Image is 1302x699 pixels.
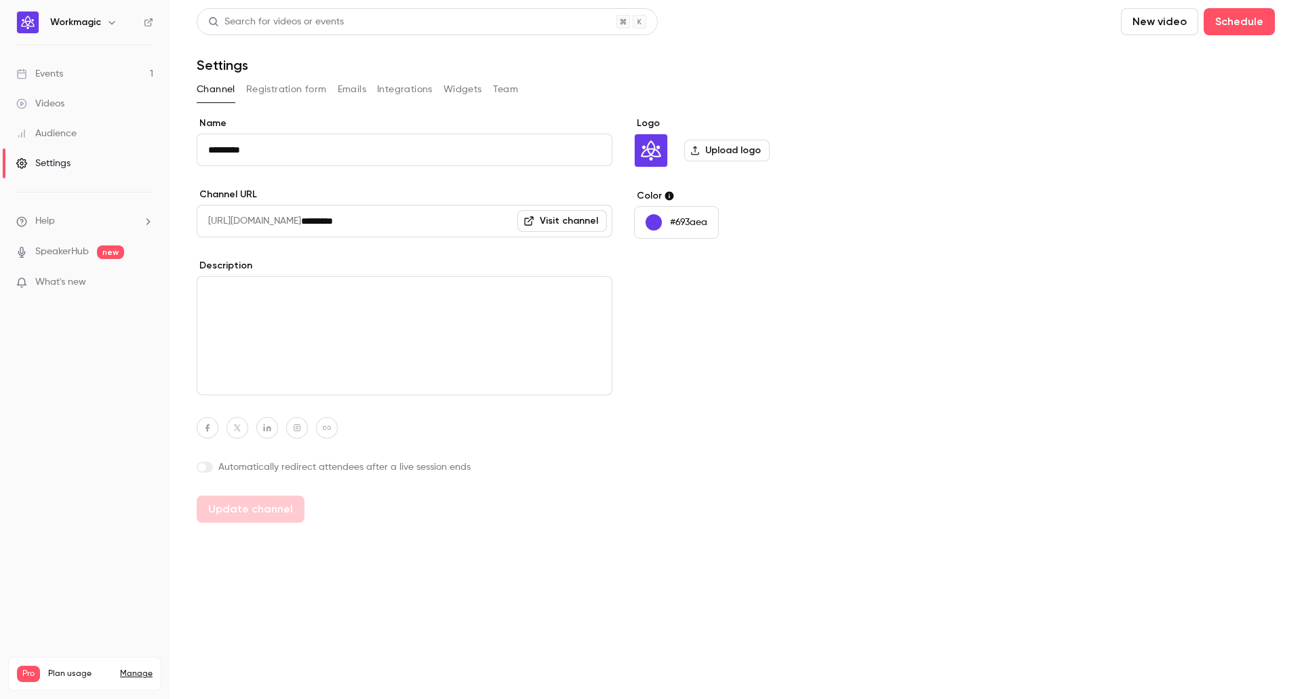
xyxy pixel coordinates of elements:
[684,140,770,161] label: Upload logo
[197,57,248,73] h1: Settings
[17,12,39,33] img: Workmagic
[97,245,124,259] span: new
[35,214,55,228] span: Help
[208,15,344,29] div: Search for videos or events
[16,157,71,170] div: Settings
[634,206,719,239] button: #693aea
[35,245,89,259] a: SpeakerHub
[16,127,77,140] div: Audience
[16,67,63,81] div: Events
[50,16,101,29] h6: Workmagic
[377,79,433,100] button: Integrations
[197,79,235,100] button: Channel
[517,210,607,232] a: Visit channel
[48,668,112,679] span: Plan usage
[443,79,482,100] button: Widgets
[493,79,519,100] button: Team
[120,668,153,679] a: Manage
[338,79,366,100] button: Emails
[197,205,301,237] span: [URL][DOMAIN_NAME]
[634,189,842,203] label: Color
[16,97,64,111] div: Videos
[17,666,40,682] span: Pro
[137,277,153,289] iframe: Noticeable Trigger
[35,275,86,289] span: What's new
[197,460,612,474] label: Automatically redirect attendees after a live session ends
[197,259,612,273] label: Description
[246,79,327,100] button: Registration form
[197,188,612,201] label: Channel URL
[634,117,842,130] label: Logo
[635,134,667,167] img: Workmagic
[197,117,612,130] label: Name
[1204,8,1275,35] button: Schedule
[670,216,707,229] p: #693aea
[16,214,153,228] li: help-dropdown-opener
[1121,8,1198,35] button: New video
